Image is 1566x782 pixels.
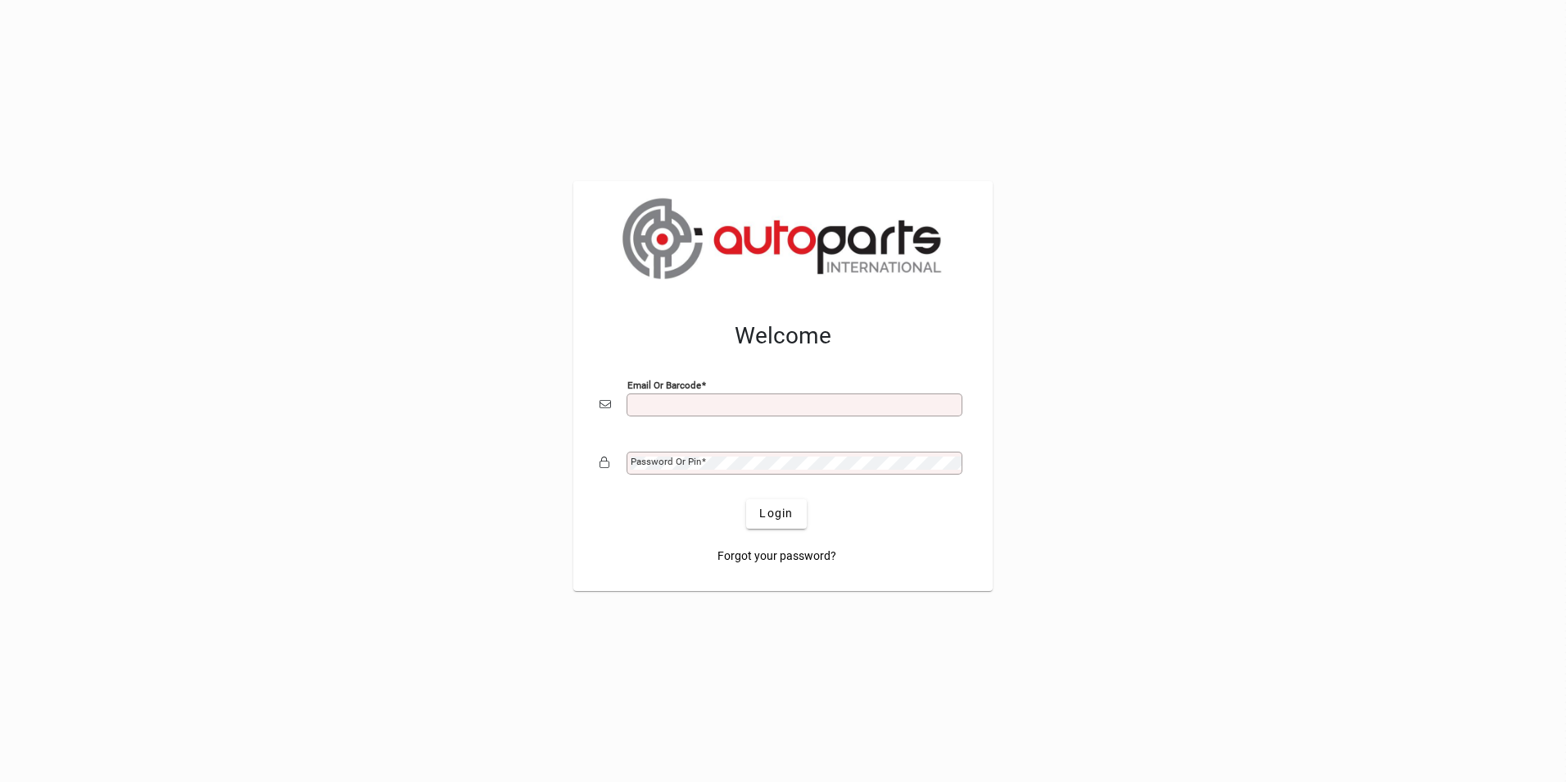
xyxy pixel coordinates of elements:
a: Forgot your password? [711,542,843,571]
span: Forgot your password? [717,548,836,565]
mat-label: Email or Barcode [627,379,701,390]
mat-label: Password or Pin [631,456,701,467]
h2: Welcome [600,322,966,350]
span: Login [759,505,793,522]
button: Login [746,499,806,529]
